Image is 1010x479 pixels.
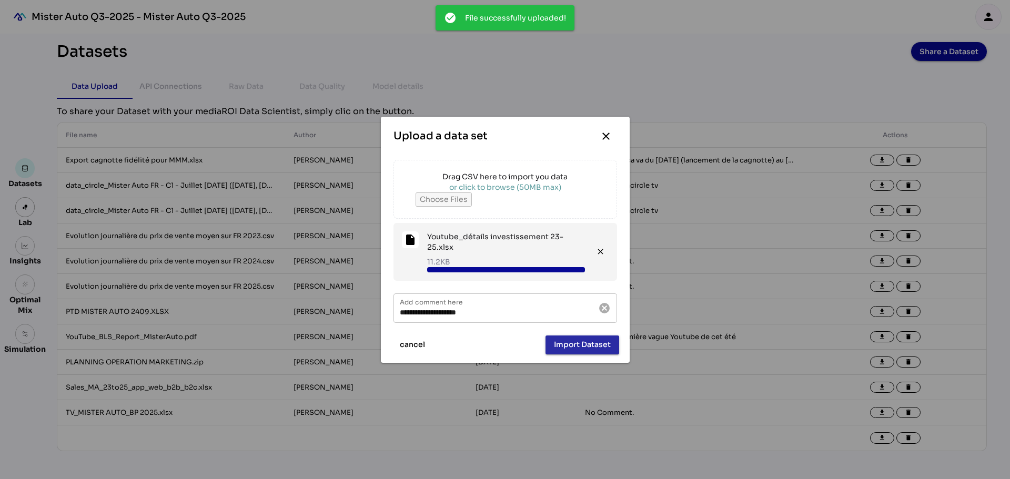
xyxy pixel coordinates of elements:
button: Import Dataset [546,335,619,354]
div: File successfully uploaded! [465,8,566,28]
div: Drag CSV here to import you data [416,171,594,182]
i: close [596,247,605,256]
div: Upload a data set [393,129,488,144]
i: close [600,130,612,142]
i: check_circle [444,12,457,24]
span: Import Dataset [554,338,611,351]
div: 11.2KB [427,257,450,267]
button: cancel [391,335,433,354]
span: cancel [400,338,425,351]
input: Add comment here [400,293,592,323]
i: Clear [598,302,611,314]
i: insert_drive_file [402,231,419,248]
div: Youtube_détails investissement 23-25.xlsx [427,231,585,252]
div: or click to browse (50MB max) [416,182,594,192]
